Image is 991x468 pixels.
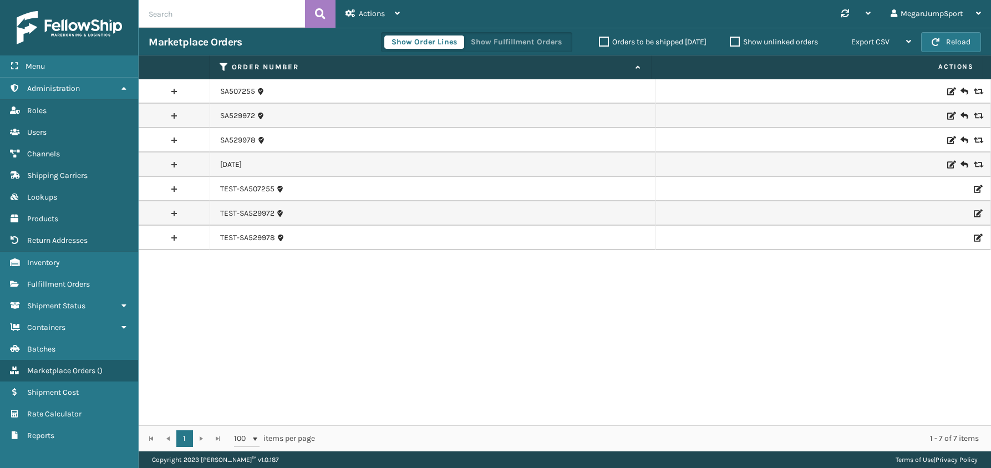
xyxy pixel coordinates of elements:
span: Channels [27,149,60,159]
span: Roles [27,106,47,115]
i: Replace [974,136,980,144]
a: TEST-SA529978 [220,232,275,243]
a: SA529978 [220,135,256,146]
h3: Marketplace Orders [149,35,242,49]
button: Reload [921,32,981,52]
i: Replace [974,161,980,169]
a: [DATE] [220,159,242,170]
i: Replace [974,112,980,120]
button: Show Order Lines [384,35,464,49]
span: 100 [234,433,251,444]
i: Create Return Label [960,86,967,97]
i: Edit [947,88,954,95]
i: Create Return Label [960,159,967,170]
i: Create Return Label [960,110,967,121]
label: Order Number [232,62,630,72]
label: Orders to be shipped [DATE] [599,37,707,47]
div: | [896,451,978,468]
a: Terms of Use [896,456,934,464]
button: Show Fulfillment Orders [464,35,569,49]
i: Edit [974,210,980,217]
span: Reports [27,431,54,440]
a: TEST-SA507255 [220,184,275,195]
span: Batches [27,344,55,354]
span: Administration [27,84,80,93]
i: Edit [974,185,980,193]
span: Shipment Cost [27,388,79,397]
a: 1 [176,430,193,447]
i: Edit [947,161,954,169]
span: Rate Calculator [27,409,82,419]
span: Fulfillment Orders [27,279,90,289]
span: Export CSV [851,37,890,47]
span: Containers [27,323,65,332]
span: Return Addresses [27,236,88,245]
span: Actions [359,9,385,18]
span: Menu [26,62,45,71]
a: SA507255 [220,86,255,97]
span: Shipping Carriers [27,171,88,180]
span: Actions [655,58,980,76]
p: Copyright 2023 [PERSON_NAME]™ v 1.0.187 [152,451,279,468]
span: ( ) [97,366,103,375]
img: logo [17,11,122,44]
label: Show unlinked orders [730,37,818,47]
i: Edit [974,234,980,242]
span: Users [27,128,47,137]
i: Edit [947,112,954,120]
span: Marketplace Orders [27,366,95,375]
span: Inventory [27,258,60,267]
div: 1 - 7 of 7 items [331,433,979,444]
i: Edit [947,136,954,144]
i: Create Return Label [960,135,967,146]
i: Replace [974,88,980,95]
a: TEST-SA529972 [220,208,275,219]
span: Shipment Status [27,301,85,311]
span: items per page [234,430,315,447]
span: Lookups [27,192,57,202]
a: Privacy Policy [936,456,978,464]
span: Products [27,214,58,223]
a: SA529972 [220,110,255,121]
